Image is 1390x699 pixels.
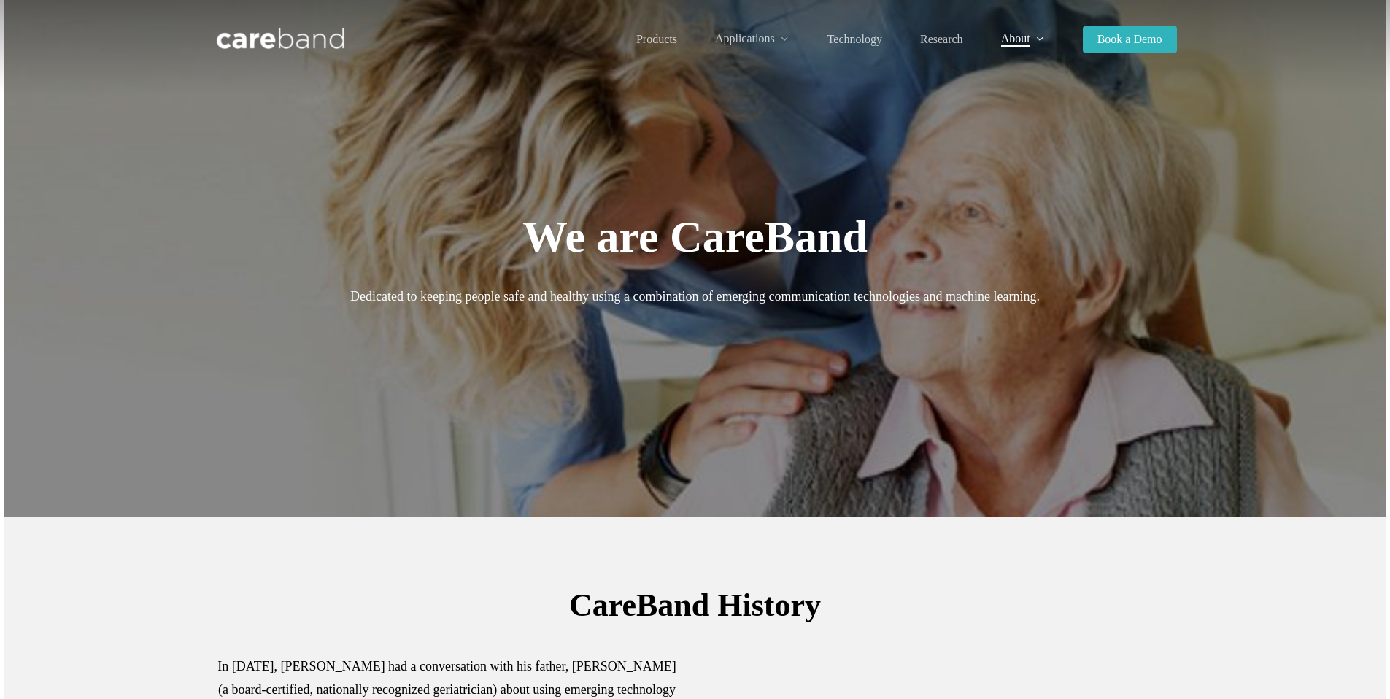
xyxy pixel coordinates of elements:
[715,33,789,45] a: Applications
[1083,34,1177,45] a: Book a Demo
[827,34,882,45] a: Technology
[636,34,677,45] a: Products
[569,587,821,623] span: CareBand History
[827,33,882,45] span: Technology
[636,33,677,45] span: Products
[1001,33,1045,45] a: About
[1001,32,1030,45] span: About
[715,32,775,45] span: Applications
[920,33,963,45] span: Research
[214,209,1177,265] h1: We are CareBand
[1097,33,1162,45] span: Book a Demo
[920,34,963,45] a: Research
[214,285,1177,308] p: Dedicated to keeping people safe and healthy using a combination of emerging communication techno...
